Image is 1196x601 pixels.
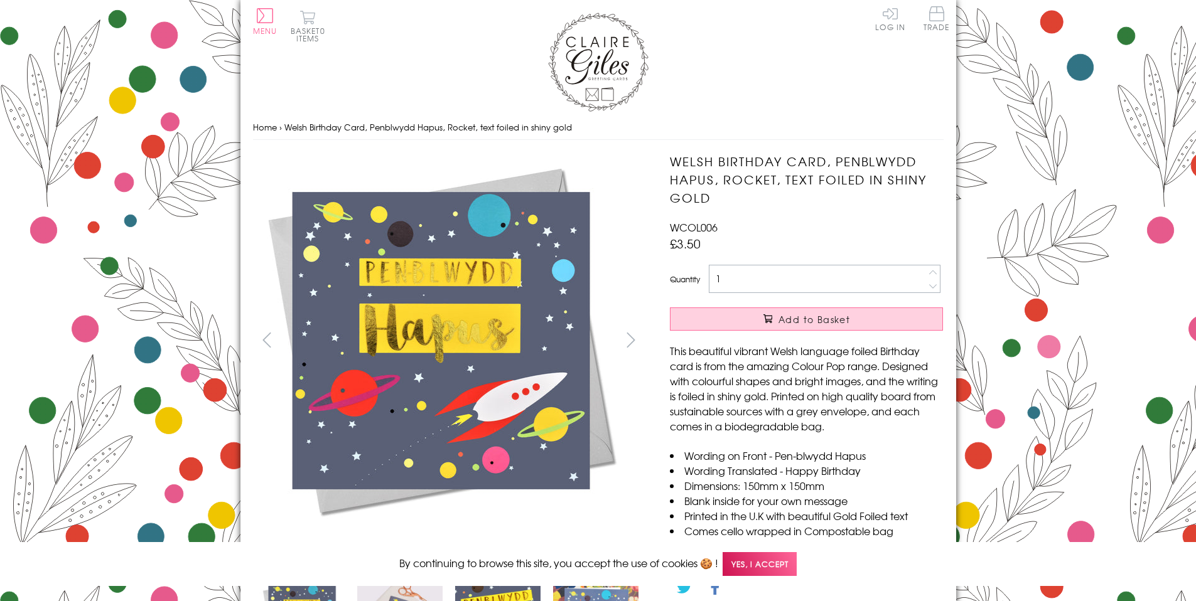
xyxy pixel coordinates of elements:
img: Welsh Birthday Card, Penblwydd Hapus, Rocket, text foiled in shiny gold [252,152,629,529]
li: Wording on Front - Pen-blwydd Hapus [670,448,943,463]
img: Welsh Birthday Card, Penblwydd Hapus, Rocket, text foiled in shiny gold [645,152,1021,529]
button: next [617,326,645,354]
span: Welsh Birthday Card, Penblwydd Hapus, Rocket, text foiled in shiny gold [284,121,572,133]
a: Home [253,121,277,133]
p: This beautiful vibrant Welsh language foiled Birthday card is from the amazing Colour Pop range. ... [670,343,943,433]
button: prev [253,326,281,354]
li: Printed in the U.K with beautiful Gold Foiled text [670,508,943,523]
img: Claire Giles Greetings Cards [548,13,649,112]
li: Comes with a grey envelope [670,538,943,553]
span: Trade [924,6,950,31]
button: Basket0 items [291,10,325,42]
h1: Welsh Birthday Card, Penblwydd Hapus, Rocket, text foiled in shiny gold [670,152,943,206]
a: Log In [875,6,905,31]
li: Blank inside for your own message [670,493,943,508]
nav: breadcrumbs [253,115,944,141]
li: Comes cello wrapped in Compostable bag [670,523,943,538]
span: 0 items [296,25,325,44]
button: Add to Basket [670,307,943,331]
li: Wording Translated - Happy Birthday [670,463,943,478]
span: £3.50 [670,235,701,252]
span: Add to Basket [778,313,850,326]
span: › [279,121,282,133]
label: Quantity [670,274,700,285]
span: WCOL006 [670,220,718,235]
span: Menu [253,25,277,36]
li: Dimensions: 150mm x 150mm [670,478,943,493]
span: Yes, I accept [723,552,797,577]
button: Menu [253,8,277,35]
a: Trade [924,6,950,33]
